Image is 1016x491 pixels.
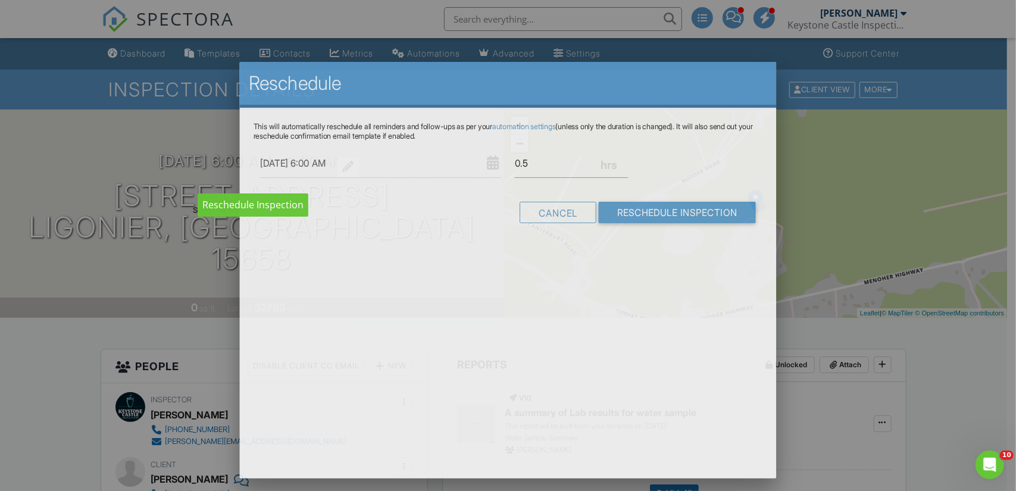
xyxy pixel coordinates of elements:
input: Reschedule Inspection [599,202,756,223]
h2: Reschedule [249,71,767,95]
a: automation settings [492,122,556,131]
span: 10 [1000,451,1014,460]
iframe: Intercom live chat [976,451,1004,479]
p: This will automatically reschedule all reminders and follow-ups as per your (unless only the dura... [254,122,762,141]
div: Cancel [520,202,597,223]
